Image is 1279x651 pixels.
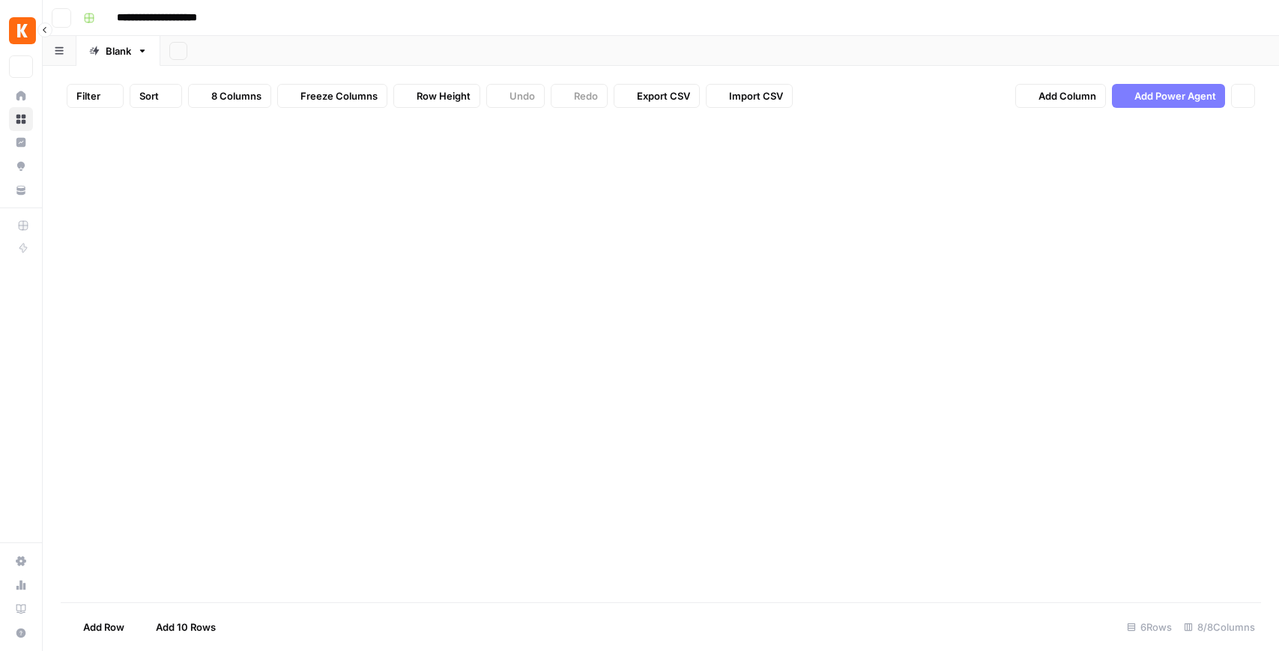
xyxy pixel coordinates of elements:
button: Add 10 Rows [133,615,225,639]
button: Help + Support [9,621,33,645]
div: 6 Rows [1121,615,1178,639]
img: Kayak Logo [9,17,36,44]
button: Add Row [61,615,133,639]
a: Home [9,84,33,108]
span: 8 Columns [211,88,261,103]
button: Import CSV [706,84,793,108]
span: Add Column [1038,88,1096,103]
button: Export CSV [614,84,700,108]
span: Row Height [417,88,471,103]
button: Sort [130,84,182,108]
button: Undo [486,84,545,108]
div: 8/8 Columns [1178,615,1261,639]
span: Undo [510,88,535,103]
span: Add 10 Rows [156,620,216,635]
button: 8 Columns [188,84,271,108]
button: Add Power Agent [1112,84,1225,108]
span: Sort [139,88,159,103]
a: Learning Hub [9,597,33,621]
span: Add Row [83,620,124,635]
a: Blank [76,36,160,66]
button: Workspace: Kayak [9,12,33,49]
span: Redo [574,88,598,103]
a: Browse [9,107,33,131]
a: Your Data [9,178,33,202]
div: Blank [106,43,131,58]
span: Freeze Columns [300,88,378,103]
button: Freeze Columns [277,84,387,108]
a: Insights [9,130,33,154]
a: Settings [9,549,33,573]
span: Export CSV [637,88,690,103]
a: Opportunities [9,154,33,178]
button: Filter [67,84,124,108]
button: Add Column [1015,84,1106,108]
a: Usage [9,573,33,597]
span: Add Power Agent [1134,88,1216,103]
span: Filter [76,88,100,103]
button: Row Height [393,84,480,108]
span: Import CSV [729,88,783,103]
button: Redo [551,84,608,108]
